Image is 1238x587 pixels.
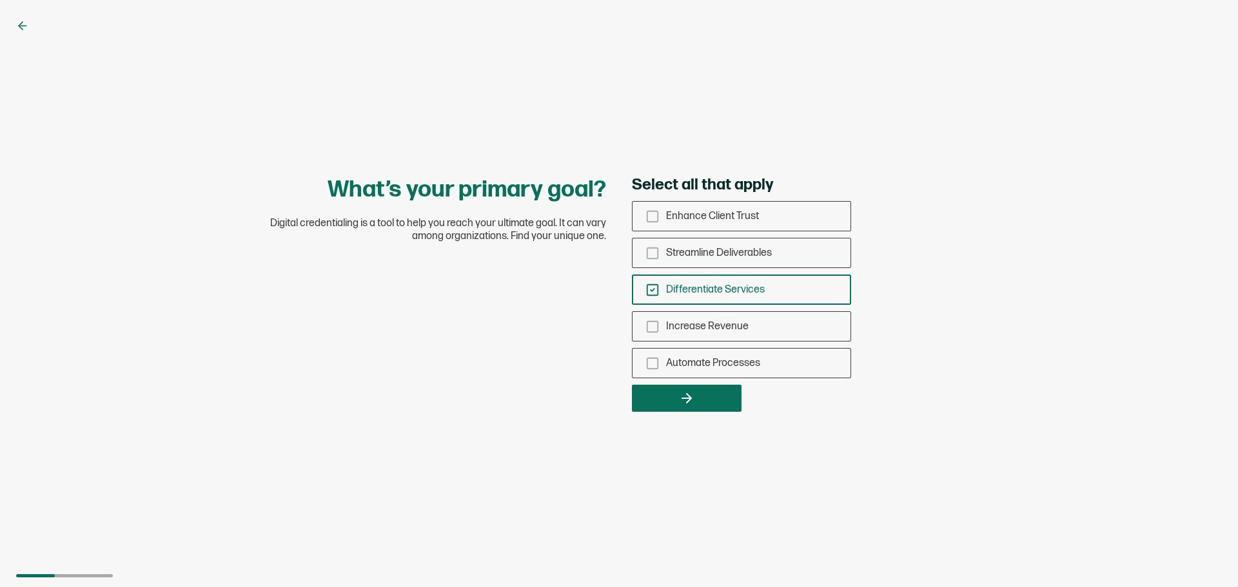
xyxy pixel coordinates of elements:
span: Digital credentialing is a tool to help you reach your ultimate goal. It can vary among organizat... [245,217,606,243]
iframe: Chat Widget [1023,441,1238,587]
span: Enhance Client Trust [666,210,759,222]
div: checkbox-group [632,201,851,378]
span: Increase Revenue [666,320,749,332]
span: Automate Processes [666,357,760,369]
span: Streamline Deliverables [666,247,772,259]
h1: What’s your primary goal? [328,175,606,204]
span: Differentiate Services [666,284,765,296]
span: Select all that apply [632,175,773,195]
